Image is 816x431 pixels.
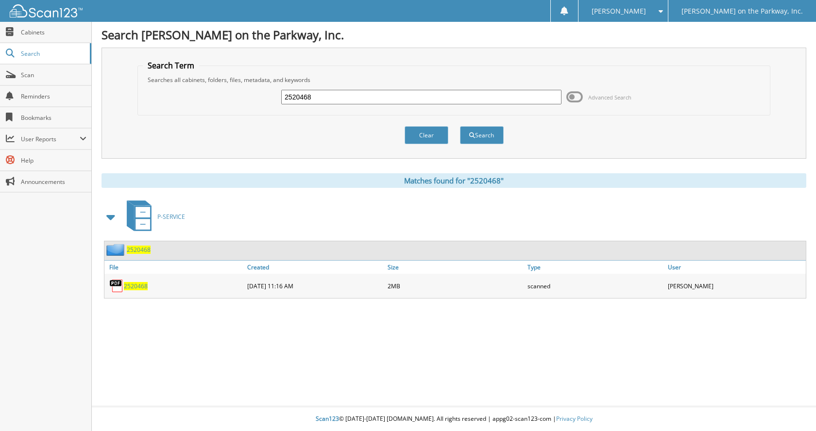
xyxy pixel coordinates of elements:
span: P-SERVICE [157,213,185,221]
span: Reminders [21,92,86,100]
span: Bookmarks [21,114,86,122]
img: scan123-logo-white.svg [10,4,83,17]
button: Clear [405,126,448,144]
button: Search [460,126,504,144]
span: [PERSON_NAME] [592,8,646,14]
div: [DATE] 11:16 AM [245,276,385,296]
div: Searches all cabinets, folders, files, metadata, and keywords [143,76,765,84]
a: File [104,261,245,274]
div: 2MB [385,276,526,296]
span: Scan [21,71,86,79]
a: User [665,261,806,274]
a: 2520468 [124,282,148,290]
a: 2520468 [127,246,151,254]
legend: Search Term [143,60,199,71]
span: Search [21,50,85,58]
a: Type [525,261,665,274]
img: PDF.png [109,279,124,293]
span: Advanced Search [588,94,631,101]
a: Size [385,261,526,274]
span: Announcements [21,178,86,186]
h1: Search [PERSON_NAME] on the Parkway, Inc. [102,27,806,43]
div: [PERSON_NAME] [665,276,806,296]
span: User Reports [21,135,80,143]
div: scanned [525,276,665,296]
a: Created [245,261,385,274]
span: [PERSON_NAME] on the Parkway, Inc. [681,8,803,14]
a: P-SERVICE [121,198,185,236]
iframe: Chat Widget [767,384,816,431]
span: Help [21,156,86,165]
img: folder2.png [106,244,127,256]
div: Matches found for "2520468" [102,173,806,188]
span: Cabinets [21,28,86,36]
span: Scan123 [316,414,339,423]
div: © [DATE]-[DATE] [DOMAIN_NAME]. All rights reserved | appg02-scan123-com | [92,407,816,431]
a: Privacy Policy [556,414,593,423]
